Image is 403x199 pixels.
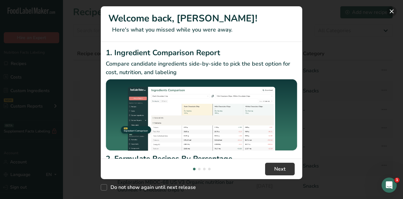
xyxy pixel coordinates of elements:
[106,60,297,77] p: Compare candidate ingredients side-by-side to pick the best option for cost, nutrition, and labeling
[108,26,295,34] p: Here's what you missed while you were away.
[394,178,400,183] span: 1
[274,165,286,173] span: Next
[265,163,295,175] button: Next
[107,184,196,190] span: Do not show again until next release
[108,11,295,26] h1: Welcome back, [PERSON_NAME]!
[106,153,297,164] h2: 2. Formulate Recipes By Percentage
[106,79,297,151] img: Ingredient Comparison Report
[382,178,397,193] iframe: Intercom live chat
[106,47,297,58] h2: 1. Ingredient Comparison Report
